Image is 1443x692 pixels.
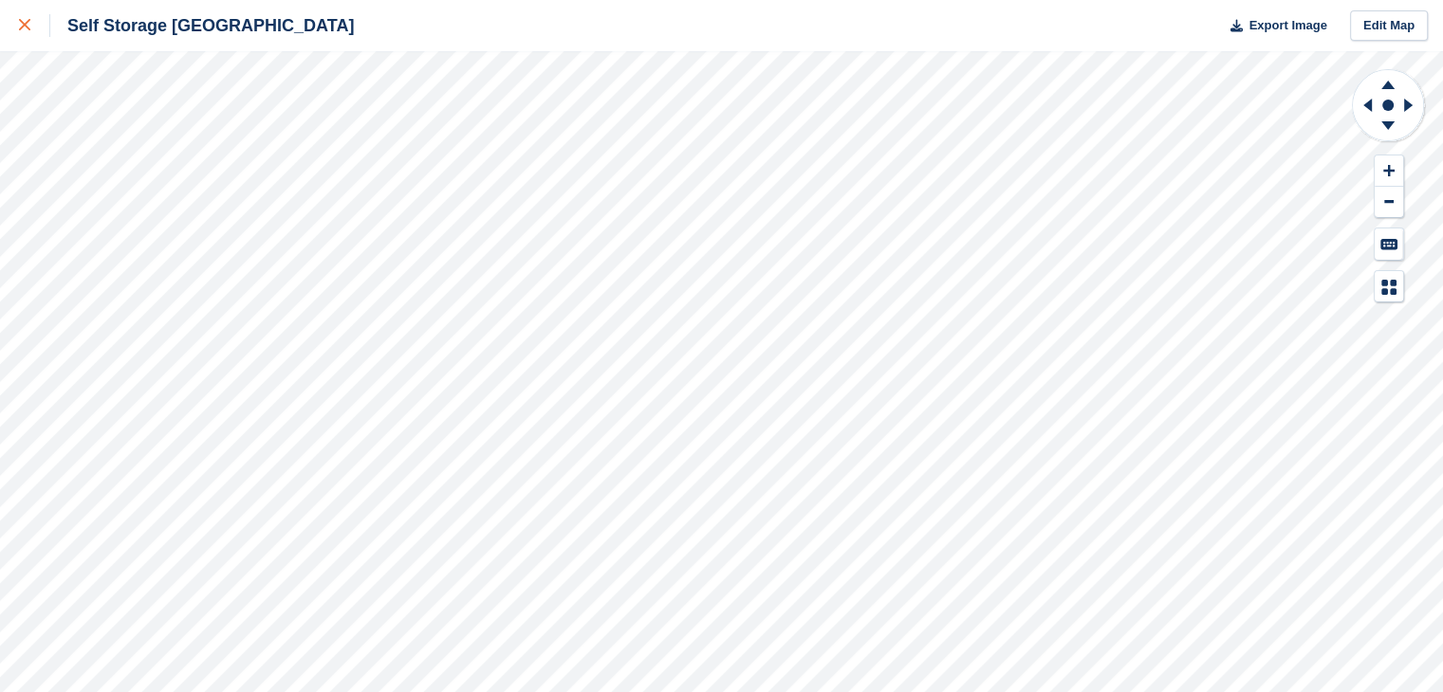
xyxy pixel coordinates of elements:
button: Map Legend [1375,271,1403,302]
button: Zoom In [1375,155,1403,187]
button: Keyboard Shortcuts [1375,228,1403,260]
span: Export Image [1249,16,1326,35]
a: Edit Map [1350,10,1428,42]
button: Zoom Out [1375,187,1403,218]
button: Export Image [1219,10,1327,42]
div: Self Storage [GEOGRAPHIC_DATA] [50,14,354,37]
